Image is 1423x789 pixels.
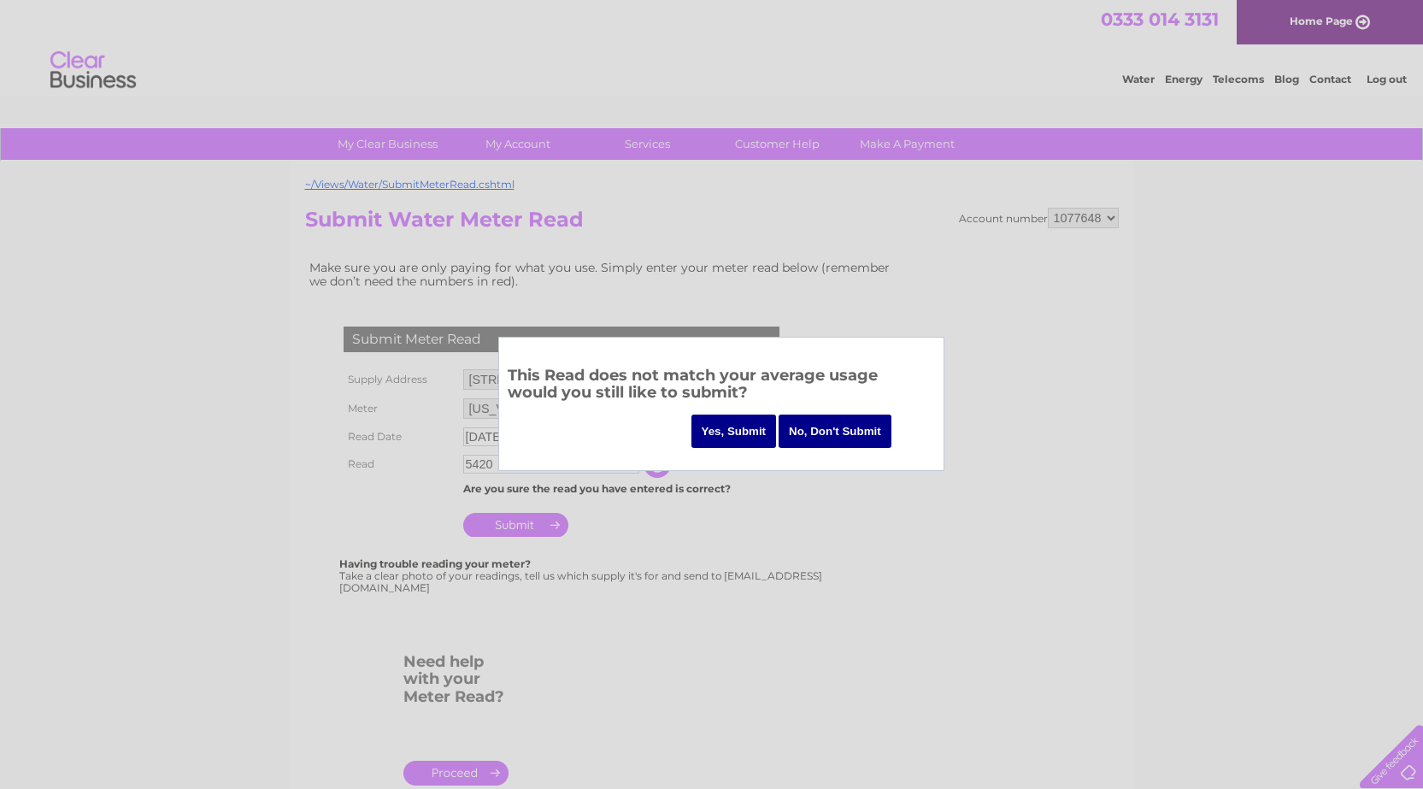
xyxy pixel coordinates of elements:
[1165,73,1202,85] a: Energy
[691,415,777,448] input: Yes, Submit
[309,9,1116,83] div: Clear Business is a trading name of Verastar Limited (registered in [GEOGRAPHIC_DATA] No. 3667643...
[1101,9,1219,30] a: 0333 014 3131
[50,44,137,97] img: logo.png
[1122,73,1155,85] a: Water
[1367,73,1407,85] a: Log out
[779,415,891,448] input: No, Don't Submit
[1309,73,1351,85] a: Contact
[508,363,935,410] h3: This Read does not match your average usage would you still like to submit?
[1274,73,1299,85] a: Blog
[1213,73,1264,85] a: Telecoms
